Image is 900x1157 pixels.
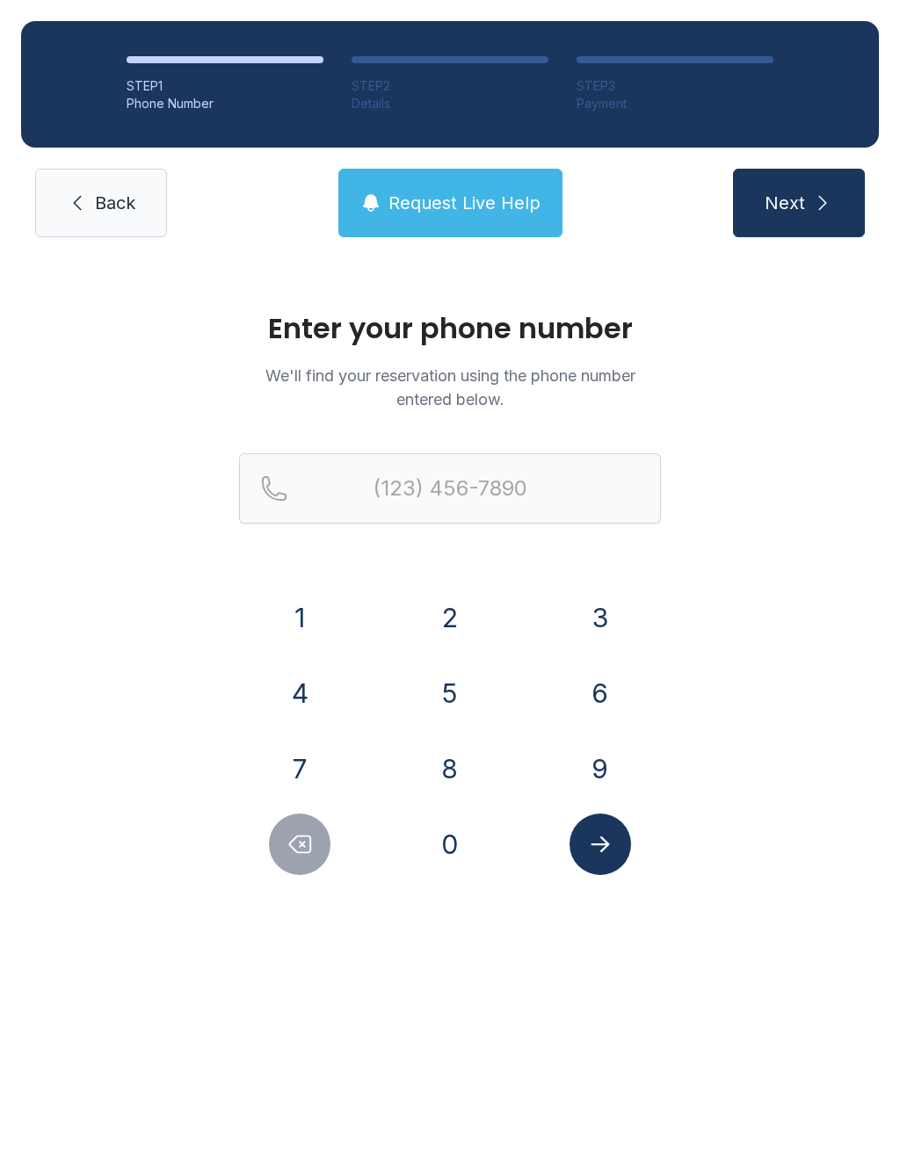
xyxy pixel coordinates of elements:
[577,77,773,95] div: STEP 3
[127,77,323,95] div: STEP 1
[352,77,548,95] div: STEP 2
[765,191,805,215] span: Next
[419,587,481,648] button: 2
[419,662,481,724] button: 5
[239,364,661,411] p: We'll find your reservation using the phone number entered below.
[239,453,661,524] input: Reservation phone number
[570,587,631,648] button: 3
[419,738,481,799] button: 8
[388,191,541,215] span: Request Live Help
[127,95,323,112] div: Phone Number
[352,95,548,112] div: Details
[570,738,631,799] button: 9
[577,95,773,112] div: Payment
[269,738,330,799] button: 7
[269,587,330,648] button: 1
[419,814,481,875] button: 0
[269,814,330,875] button: Delete number
[570,662,631,724] button: 6
[95,191,135,215] span: Back
[239,315,661,343] h1: Enter your phone number
[269,662,330,724] button: 4
[570,814,631,875] button: Submit lookup form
